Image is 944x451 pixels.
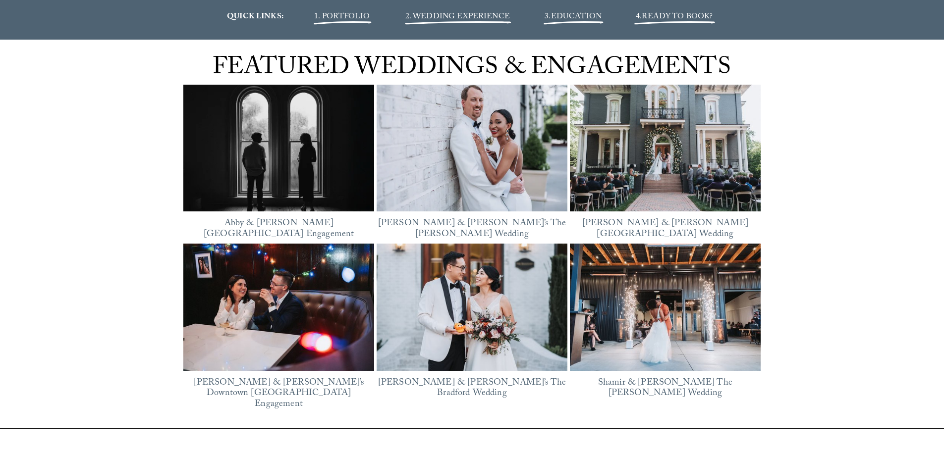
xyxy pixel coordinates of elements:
span: 3. [545,10,602,24]
img: Abby &amp; Reed’s Heights House Hotel Engagement [183,77,374,220]
a: Bella &amp; Mike’s The Maxwell Raleigh Wedding [377,85,567,212]
a: READY TO BOOK? [642,10,713,24]
a: Abby &amp; Reed’s Heights House Hotel Engagement [183,85,374,212]
img: Bella &amp; Mike’s The Maxwell Raleigh Wedding [377,76,567,219]
img: Lorena &amp; Tom’s Downtown Durham Engagement [183,244,374,371]
img: Shamir &amp; Keegan’s The Meadows Raleigh Wedding [570,244,761,371]
a: [PERSON_NAME] & [PERSON_NAME]’s The [PERSON_NAME] Wedding [378,216,566,243]
a: Shamir & [PERSON_NAME] The [PERSON_NAME] Wedding [598,376,732,402]
span: 4. [636,10,642,24]
a: Abby & [PERSON_NAME][GEOGRAPHIC_DATA] Engagement [204,216,354,243]
a: EDUCATION [551,10,602,24]
a: [PERSON_NAME] & [PERSON_NAME][GEOGRAPHIC_DATA] Wedding [582,216,749,243]
img: Justine &amp; Xinli’s The Bradford Wedding [377,244,567,371]
a: [PERSON_NAME] & [PERSON_NAME]’s The Bradford Wedding [378,376,566,402]
strong: QUICK LINKS: [227,10,283,24]
img: Chantel &amp; James’ Heights House Hotel Wedding [570,85,761,212]
a: 2. WEDDING EXPERIENCE [405,10,510,24]
a: [PERSON_NAME] & [PERSON_NAME]’s Downtown [GEOGRAPHIC_DATA] Engagement [194,376,364,412]
a: 1. PORTFOLIO [314,10,370,24]
span: FEATURED WEDDINGS & ENGAGEMENTS [213,49,731,90]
